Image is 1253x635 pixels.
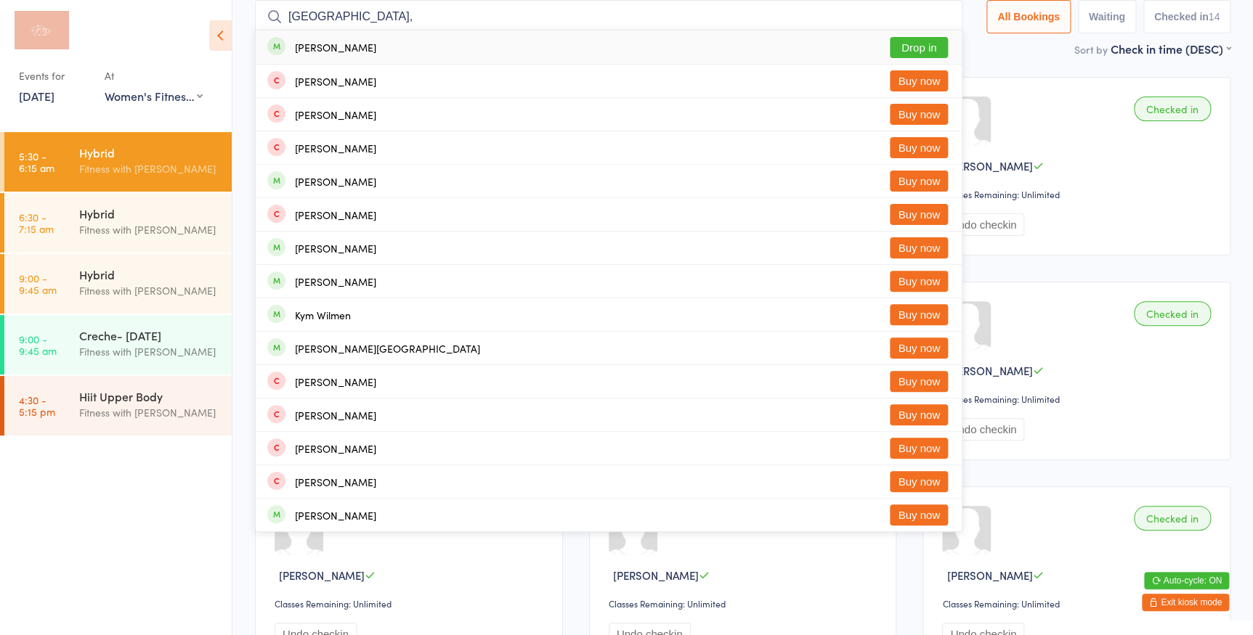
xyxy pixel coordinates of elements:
button: Auto-cycle: ON [1144,572,1229,589]
div: Hybrid [79,205,219,221]
div: Fitness with [PERSON_NAME] [79,160,219,177]
div: Hybrid [79,266,219,282]
button: Undo checkin [942,213,1024,236]
div: Events for [19,64,90,88]
time: 9:00 - 9:45 am [19,272,57,295]
button: Undo checkin [942,418,1024,441]
div: [PERSON_NAME] [295,242,376,254]
button: Buy now [890,204,948,225]
button: Drop in [890,37,948,58]
div: Checked in [1134,301,1211,326]
div: [PERSON_NAME] [295,409,376,421]
span: [PERSON_NAME] [946,568,1032,583]
div: [PERSON_NAME] [295,509,376,521]
div: [PERSON_NAME] [295,276,376,287]
a: 4:30 -5:15 pmHiit Upper BodyFitness with [PERSON_NAME] [4,376,232,435]
time: 6:30 - 7:15 am [19,211,54,234]
button: Buy now [890,504,948,525]
div: Fitness with [PERSON_NAME] [79,343,219,360]
time: 9:00 - 9:45 am [19,333,57,356]
div: Check in time (DESC) [1111,41,1230,57]
div: Classes Remaining: Unlimited [942,188,1215,200]
button: Buy now [890,304,948,325]
div: [PERSON_NAME][GEOGRAPHIC_DATA] [295,343,480,354]
a: 9:00 -9:45 amHybridFitness with [PERSON_NAME] [4,254,232,314]
button: Buy now [890,271,948,292]
span: [PERSON_NAME] [946,158,1032,173]
button: Buy now [890,471,948,492]
div: [PERSON_NAME] [295,443,376,454]
time: 5:30 - 6:15 am [19,150,54,173]
a: 9:00 -9:45 amCreche- [DATE]Fitness with [PERSON_NAME] [4,315,232,374]
span: [PERSON_NAME] [946,363,1032,378]
div: Fitness with [PERSON_NAME] [79,221,219,238]
a: [DATE] [19,88,54,104]
div: Hybrid [79,144,219,160]
div: Fitness with [PERSON_NAME] [79,282,219,299]
div: [PERSON_NAME] [295,109,376,120]
button: Buy now [890,438,948,459]
div: Classes Remaining: Unlimited [609,597,882,610]
button: Buy now [890,137,948,158]
button: Buy now [890,337,948,359]
button: Buy now [890,104,948,125]
div: Checked in [1134,97,1211,121]
span: [PERSON_NAME] [279,568,365,583]
div: Kym Wilmen [295,309,351,321]
div: [PERSON_NAME] [295,376,376,388]
div: Checked in [1134,506,1211,530]
a: 5:30 -6:15 amHybridFitness with [PERSON_NAME] [4,132,232,192]
div: Classes Remaining: Unlimited [275,597,548,610]
button: Buy now [890,70,948,91]
div: [PERSON_NAME] [295,41,376,53]
div: Classes Remaining: Unlimited [942,393,1215,405]
div: At [105,64,203,88]
div: Women's Fitness Studio- [STREET_ADDRESS] [105,88,203,104]
label: Sort by [1074,42,1108,57]
span: [PERSON_NAME] [613,568,699,583]
time: 4:30 - 5:15 pm [19,394,55,417]
div: [PERSON_NAME] [295,142,376,154]
div: Fitness with [PERSON_NAME] [79,404,219,421]
div: [PERSON_NAME] [295,209,376,221]
button: Buy now [890,371,948,392]
div: [PERSON_NAME] [295,75,376,87]
div: Creche- [DATE] [79,327,219,343]
div: Hiit Upper Body [79,388,219,404]
div: [PERSON_NAME] [295,476,376,488]
button: Buy now [890,404,948,425]
button: Buy now [890,237,948,258]
div: [PERSON_NAME] [295,176,376,187]
button: Buy now [890,171,948,192]
img: Fitness with Zoe [15,11,69,49]
button: Exit kiosk mode [1142,594,1229,611]
div: 14 [1208,11,1220,22]
a: 6:30 -7:15 amHybridFitness with [PERSON_NAME] [4,193,232,253]
div: Classes Remaining: Unlimited [942,597,1215,610]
